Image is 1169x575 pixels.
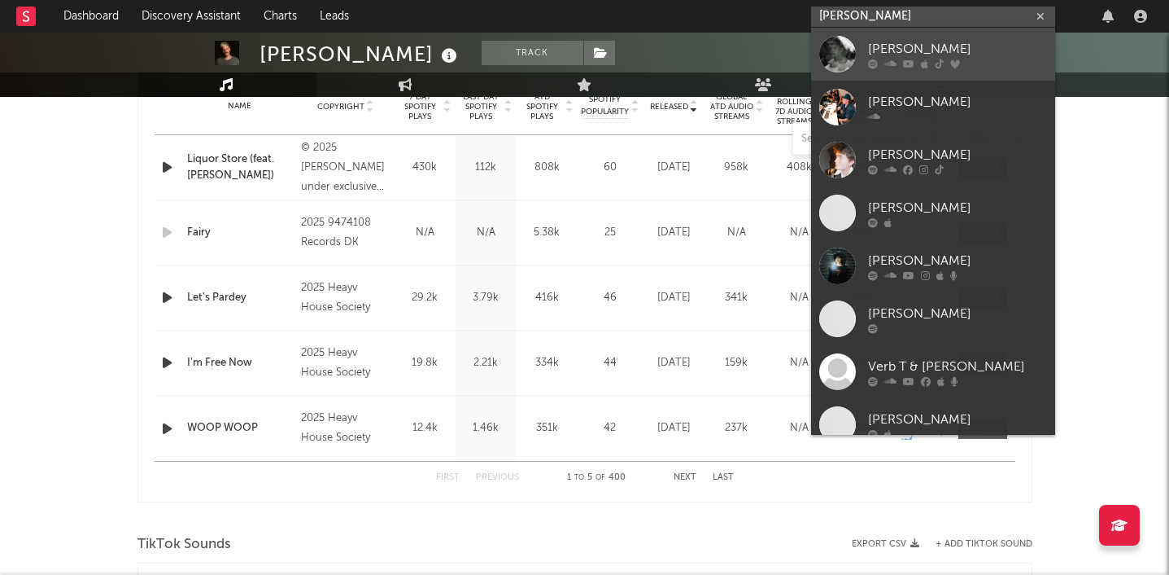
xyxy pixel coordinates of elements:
[301,344,390,383] div: 2025 Heayv House Society
[868,145,1047,165] div: [PERSON_NAME]
[582,225,639,241] div: 25
[709,225,764,241] div: N/A
[399,290,451,306] div: 29.2k
[187,151,294,183] a: Liquor Store (feat. [PERSON_NAME])
[674,473,696,482] button: Next
[476,473,519,482] button: Previous
[772,87,817,126] span: Global Rolling 7D Audio Streams
[187,100,294,112] div: Name
[301,409,390,448] div: 2025 Heayv House Society
[811,28,1055,81] a: [PERSON_NAME]
[868,410,1047,429] div: [PERSON_NAME]
[772,420,827,437] div: N/A
[582,160,639,176] div: 60
[482,41,583,65] button: Track
[187,355,294,371] a: I'm Free Now
[811,187,1055,239] a: [PERSON_NAME]
[811,239,1055,292] a: [PERSON_NAME]
[772,290,827,306] div: N/A
[772,225,827,241] div: N/A
[460,225,513,241] div: N/A
[772,355,827,371] div: N/A
[552,468,641,488] div: 1 5 400
[460,290,513,306] div: 3.79k
[317,102,364,112] span: Copyright
[187,420,294,437] a: WOOP WOOP
[709,290,764,306] div: 341k
[581,94,629,118] span: Spotify Popularity
[868,251,1047,270] div: [PERSON_NAME]
[574,474,584,481] span: to
[582,355,639,371] div: 44
[399,160,451,176] div: 430k
[301,279,390,318] div: 2025 Heayv House Society
[436,473,460,482] button: First
[647,290,701,306] div: [DATE]
[936,540,1032,549] button: + Add TikTok Sound
[868,304,1047,323] div: [PERSON_NAME]
[521,160,574,176] div: 808k
[399,420,451,437] div: 12.4k
[868,357,1047,376] div: Verb T & [PERSON_NAME]
[868,198,1047,217] div: [PERSON_NAME]
[521,420,574,437] div: 351k
[595,474,605,481] span: of
[811,398,1055,451] a: [PERSON_NAME]
[460,355,513,371] div: 2.21k
[647,160,701,176] div: [DATE]
[811,7,1055,27] input: Search for artists
[647,355,701,371] div: [DATE]
[521,225,574,241] div: 5.38k
[811,345,1055,398] a: Verb T & [PERSON_NAME]
[521,290,574,306] div: 416k
[260,41,461,68] div: [PERSON_NAME]
[460,92,503,121] span: Last Day Spotify Plays
[301,138,390,197] div: © 2025 [PERSON_NAME] under exclusive license to Disorder Records Ltd/UMG Recordings Inc. A Capito...
[301,213,390,252] div: 2025 9474108 Records DK
[460,420,513,437] div: 1.46k
[868,39,1047,59] div: [PERSON_NAME]
[521,355,574,371] div: 334k
[709,160,764,176] div: 958k
[187,225,294,241] a: Fairy
[811,81,1055,134] a: [PERSON_NAME]
[399,92,442,121] span: 7 Day Spotify Plays
[811,134,1055,187] a: [PERSON_NAME]
[709,420,764,437] div: 237k
[582,290,639,306] div: 46
[137,535,231,555] span: TikTok Sounds
[709,92,754,121] span: Global ATD Audio Streams
[460,160,513,176] div: 112k
[713,473,734,482] button: Last
[919,540,1032,549] button: + Add TikTok Sound
[521,92,564,121] span: ATD Spotify Plays
[399,225,451,241] div: N/A
[647,420,701,437] div: [DATE]
[868,92,1047,112] div: [PERSON_NAME]
[709,355,764,371] div: 159k
[399,355,451,371] div: 19.8k
[852,539,919,549] button: Export CSV
[650,102,688,112] span: Released
[772,160,827,176] div: 408k
[811,292,1055,345] a: [PERSON_NAME]
[793,133,965,146] input: Search by song name or URL
[647,225,701,241] div: [DATE]
[187,290,294,306] a: Let's Pardey
[582,420,639,437] div: 42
